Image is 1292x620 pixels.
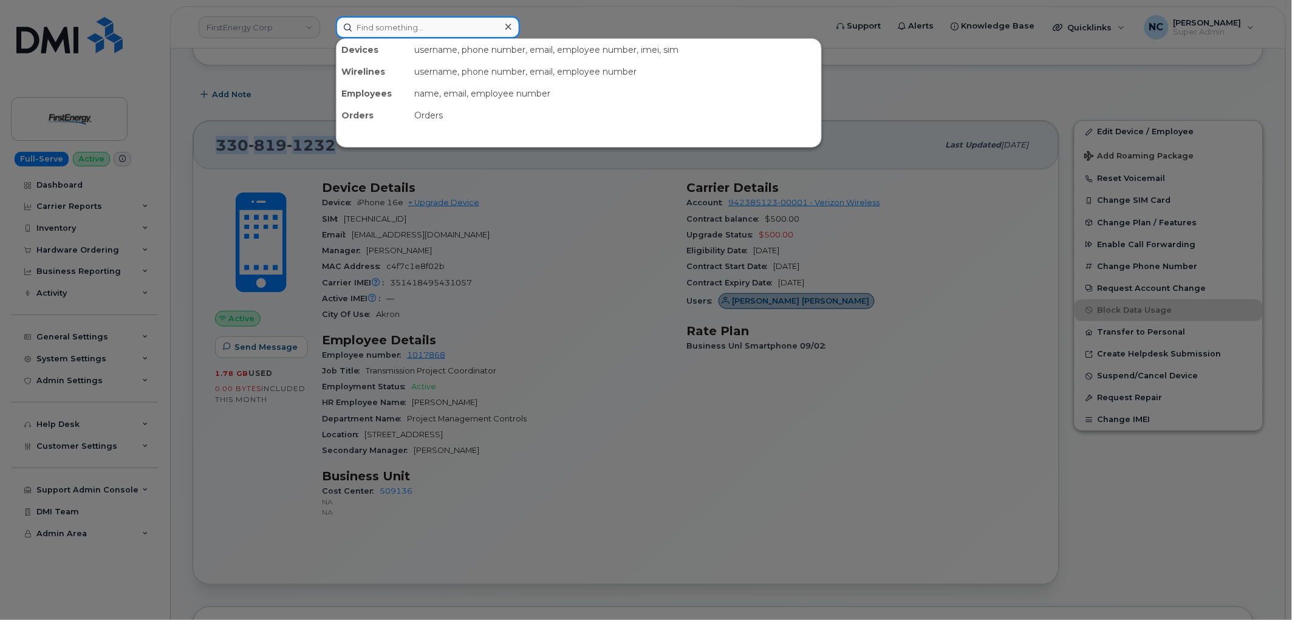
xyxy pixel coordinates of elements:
div: Orders [337,104,409,126]
input: Find something... [336,16,520,38]
div: Employees [337,83,409,104]
iframe: Messenger Launcher [1239,567,1283,611]
div: username, phone number, email, employee number, imei, sim [409,39,821,61]
div: username, phone number, email, employee number [409,61,821,83]
div: Devices [337,39,409,61]
div: Orders [409,104,821,126]
div: name, email, employee number [409,83,821,104]
div: Wirelines [337,61,409,83]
